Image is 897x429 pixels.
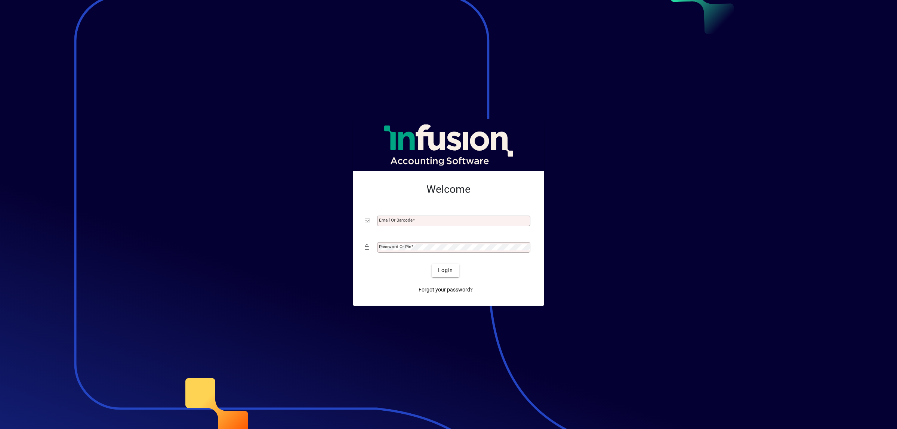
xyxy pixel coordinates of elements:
span: Login [438,266,453,274]
mat-label: Password or Pin [379,244,411,249]
span: Forgot your password? [419,286,473,294]
h2: Welcome [365,183,532,196]
mat-label: Email or Barcode [379,217,413,223]
button: Login [432,264,459,277]
a: Forgot your password? [416,283,476,297]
